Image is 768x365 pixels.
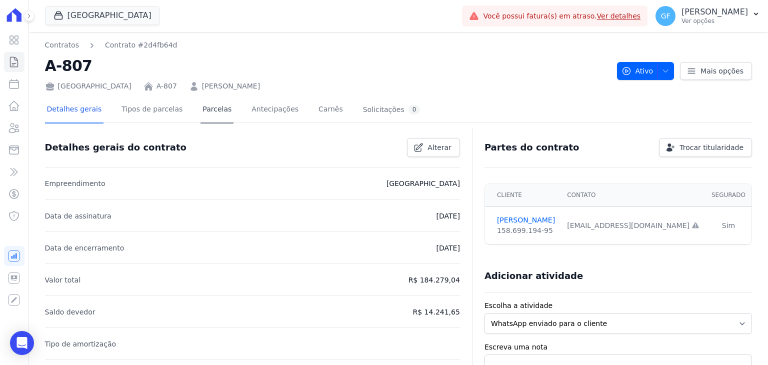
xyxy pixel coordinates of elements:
div: Solicitações [363,105,420,114]
span: Você possui fatura(s) em atraso. [483,11,640,21]
p: Empreendimento [45,177,105,189]
a: Mais opções [680,62,752,80]
h3: Adicionar atividade [484,270,583,282]
a: Alterar [407,138,460,157]
p: Data de assinatura [45,210,111,222]
th: Cliente [485,183,561,207]
span: Trocar titularidade [679,142,743,152]
button: [GEOGRAPHIC_DATA] [45,6,160,25]
div: [EMAIL_ADDRESS][DOMAIN_NAME] [567,220,699,231]
nav: Breadcrumb [45,40,609,50]
div: [GEOGRAPHIC_DATA] [45,81,131,91]
p: [DATE] [436,210,460,222]
p: [DATE] [436,242,460,254]
span: Ativo [621,62,653,80]
span: Mais opções [700,66,743,76]
a: Tipos de parcelas [119,97,184,123]
h3: Detalhes gerais do contrato [45,141,186,153]
div: 158.699.194-95 [497,225,555,236]
a: Antecipações [249,97,300,123]
span: GF [661,12,670,19]
div: Open Intercom Messenger [10,331,34,355]
h2: A-807 [45,54,609,77]
th: Segurado [705,183,751,207]
td: Sim [705,207,751,244]
p: Saldo devedor [45,306,95,318]
a: [PERSON_NAME] [202,81,260,91]
a: Trocar titularidade [659,138,752,157]
a: Contratos [45,40,79,50]
div: 0 [408,105,420,114]
p: [PERSON_NAME] [681,7,748,17]
a: Contrato #2d4fb64d [105,40,177,50]
a: Carnês [316,97,345,123]
a: [PERSON_NAME] [497,215,555,225]
a: Ver detalhes [597,12,641,20]
p: Ver opções [681,17,748,25]
span: Alterar [427,142,451,152]
a: Detalhes gerais [45,97,104,123]
p: R$ 184.279,04 [408,274,460,286]
label: Escreva uma nota [484,342,752,352]
p: Tipo de amortização [45,338,116,350]
p: R$ 14.241,65 [413,306,460,318]
a: A-807 [156,81,177,91]
button: Ativo [617,62,674,80]
p: [GEOGRAPHIC_DATA] [386,177,460,189]
a: Solicitações0 [361,97,422,123]
h3: Partes do contrato [484,141,579,153]
th: Contato [561,183,705,207]
p: Valor total [45,274,81,286]
nav: Breadcrumb [45,40,177,50]
label: Escolha a atividade [484,300,752,311]
button: GF [PERSON_NAME] Ver opções [647,2,768,30]
a: Parcelas [200,97,233,123]
p: Data de encerramento [45,242,124,254]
